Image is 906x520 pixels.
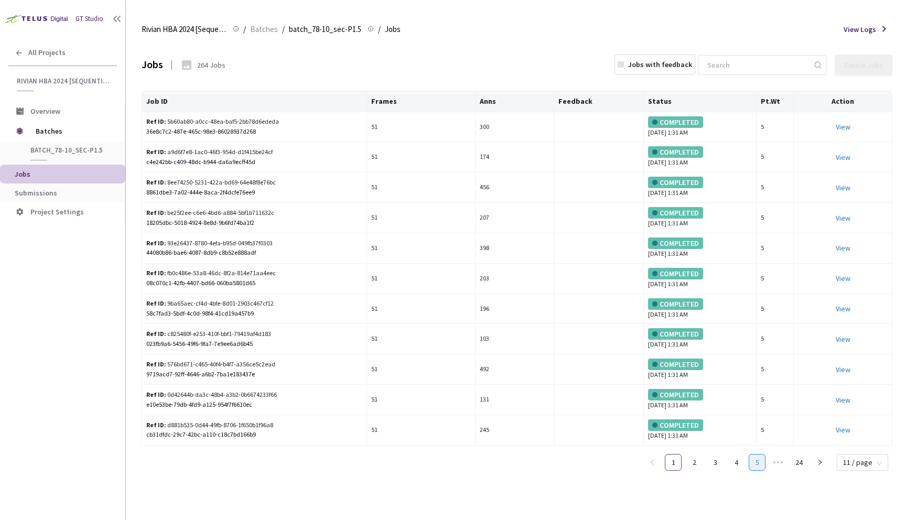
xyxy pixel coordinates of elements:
[648,177,752,198] div: [DATE] 1:31 AM
[749,454,765,470] a: 5
[248,23,280,35] a: Batches
[289,23,361,36] span: batch_78-10_sec-P1.5
[757,415,794,446] td: 5
[146,208,281,218] div: be25f2ee-c6e6-4bd6-a884-5bf1b711632c
[476,233,554,264] td: 398
[648,419,703,431] div: COMPLETED
[794,91,892,112] th: Action
[728,454,745,471] li: 4
[707,454,724,471] li: 3
[649,459,655,465] span: left
[817,459,823,465] span: right
[648,207,752,229] div: [DATE] 1:31 AM
[476,324,554,354] td: 103
[648,268,703,279] div: COMPLETED
[15,169,30,179] span: Jobs
[36,121,107,142] span: Batches
[142,91,367,112] th: Job ID
[75,14,103,24] div: GT Studio
[146,239,166,247] b: Ref ID:
[476,112,554,143] td: 300
[665,454,682,471] li: 1
[367,91,475,112] th: Frames
[843,454,882,470] span: 11 / page
[757,91,794,112] th: Pt.Wt
[644,91,757,112] th: Status
[648,237,752,259] div: [DATE] 1:31 AM
[142,23,226,36] span: Rivian HBA 2024 [Sequential]
[686,454,702,470] a: 2
[367,233,475,264] td: 51
[146,370,362,380] div: 9719acd7-92ff-4646-a6b2-7ba1e183437e
[30,146,108,155] span: batch_78-10_sec-P1.5
[476,415,554,446] td: 245
[648,359,703,370] div: COMPLETED
[757,233,794,264] td: 5
[757,354,794,385] td: 5
[367,354,475,385] td: 51
[836,274,850,283] a: View
[836,122,850,132] a: View
[146,390,281,400] div: 0d42644b-da3c-48b4-a3b2-0b6674233f66
[836,425,850,435] a: View
[648,116,703,128] div: COMPLETED
[757,112,794,143] td: 5
[844,24,876,35] span: View Logs
[757,294,794,324] td: 5
[648,207,703,219] div: COMPLETED
[836,153,850,162] a: View
[367,324,475,354] td: 51
[30,106,60,116] span: Overview
[146,309,362,319] div: 58c7fad3-5bdf-4c0d-98f4-41cd19a457b9
[146,420,281,430] div: d881b535-0d44-49fb-8706-1f650b1f96a8
[146,239,281,248] div: 93e26437-8780-4efa-b95d-049fb37f0303
[836,213,850,223] a: View
[648,298,752,320] div: [DATE] 1:31 AM
[146,278,362,288] div: 08c070c1-42fb-4407-bd66-060ba5801d65
[648,146,752,168] div: [DATE] 1:31 AM
[476,385,554,415] td: 131
[757,264,794,294] td: 5
[837,454,888,467] div: Page Size
[648,328,703,340] div: COMPLETED
[367,142,475,172] td: 51
[836,243,850,253] a: View
[146,339,362,349] div: 023fb9a6-5456-49f6-9fa7-7e9ee6ad6b45
[146,209,166,216] b: Ref ID:
[757,324,794,354] td: 5
[146,188,362,198] div: 8861dbe3-7a02-444e-8aca-2f4dcfe76ee9
[367,294,475,324] td: 51
[644,454,661,471] li: Previous Page
[367,264,475,294] td: 51
[757,385,794,415] td: 5
[686,454,703,471] li: 2
[648,328,752,350] div: [DATE] 1:31 AM
[142,57,163,72] div: Jobs
[648,268,752,289] div: [DATE] 1:31 AM
[757,172,794,203] td: 5
[146,299,166,307] b: Ref ID:
[146,127,362,137] div: 36e8c7c2-487e-465c-98e3-86028937d268
[30,207,84,216] span: Project Settings
[146,400,362,410] div: e10e53be-79db-4fd9-a125-954f7f6610ec
[15,188,57,198] span: Submissions
[648,298,703,310] div: COMPLETED
[146,117,281,127] div: 5b60ab80-a0cc-48ea-baf5-2bb78d6ededa
[146,360,281,370] div: 576bd671-c465-40f4-b4f7-a356ce5c2ead
[146,178,281,188] div: 8ee74250-5231-422a-bd69-64e48f8e76bc
[648,389,703,400] div: COMPLETED
[146,148,166,156] b: Ref ID:
[146,248,362,258] div: 44080b86-bae6-4087-8db9-c8b52e888adf
[728,454,744,470] a: 4
[648,237,703,249] div: COMPLETED
[146,218,362,228] div: 18205dbc-5018-4924-8e8d-9b6fd74ba1f2
[812,454,828,471] li: Next Page
[836,183,850,192] a: View
[367,415,475,446] td: 51
[367,112,475,143] td: 51
[146,329,281,339] div: c825480f-e253-410f-bbf1-79419af4d183
[367,385,475,415] td: 51
[146,330,166,338] b: Ref ID:
[282,23,285,36] li: /
[146,178,166,186] b: Ref ID:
